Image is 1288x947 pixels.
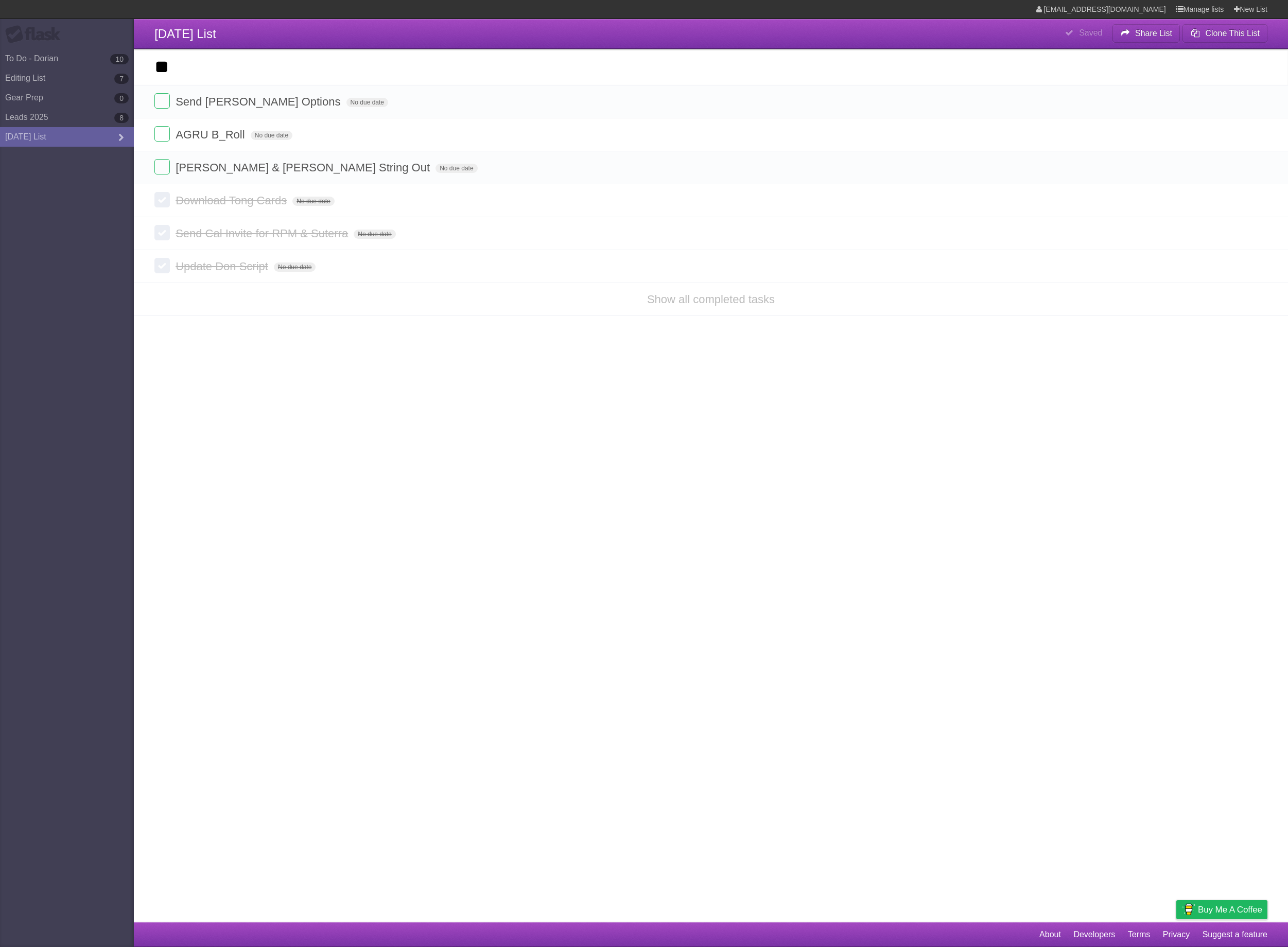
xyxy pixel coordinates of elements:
b: Clone This List [1205,29,1260,38]
span: Send Cal Invite for RPM & Suterra [176,227,351,240]
label: Done [154,93,170,109]
label: Done [154,192,170,207]
span: [PERSON_NAME] & [PERSON_NAME] String Out [176,161,432,174]
button: Share List [1112,24,1180,43]
b: 8 [114,113,129,123]
span: No due date [346,98,388,107]
b: Saved [1079,28,1102,37]
b: 0 [114,93,129,103]
b: 10 [110,54,129,64]
span: Update Don Script [176,260,271,273]
div: Flask [5,25,67,44]
a: About [1039,925,1061,944]
span: No due date [292,197,334,206]
a: Terms [1128,925,1151,944]
span: AGRU B_Roll [176,128,247,141]
span: No due date [274,262,316,272]
span: Download Tong Cards [176,194,289,207]
button: Clone This List [1182,24,1267,43]
b: Share List [1135,29,1172,38]
a: Show all completed tasks [647,293,775,306]
label: Done [154,225,170,240]
span: Buy me a coffee [1198,901,1262,919]
label: Done [154,258,170,273]
span: No due date [251,131,292,140]
a: Suggest a feature [1203,925,1267,944]
span: No due date [354,230,395,239]
span: Send [PERSON_NAME] Options [176,95,343,108]
label: Done [154,126,170,142]
a: Developers [1073,925,1115,944]
b: 7 [114,74,129,84]
a: Privacy [1163,925,1190,944]
label: Done [154,159,170,174]
a: Buy me a coffee [1176,900,1267,919]
span: [DATE] List [154,27,216,41]
img: Buy me a coffee [1181,901,1195,918]
span: No due date [436,164,477,173]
